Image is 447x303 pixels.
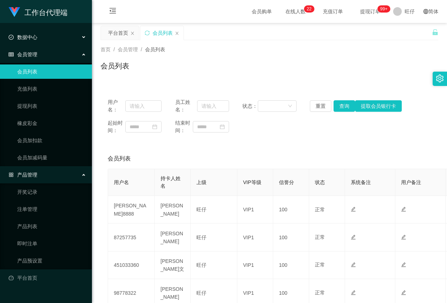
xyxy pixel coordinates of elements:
font: VIP1 [243,235,254,240]
font: 用户名： [108,99,118,112]
a: 图标：仪表板平台首页 [9,271,86,285]
font: 会员列表 [101,62,129,70]
font: 员工姓名： [175,99,190,112]
font: 98778322 [114,290,136,295]
font: [PERSON_NAME]8888 [114,203,146,216]
i: 图标: 全球 [423,9,428,14]
font: 正常 [315,290,325,295]
input: 请输入 [197,100,229,112]
font: 会员列表 [108,155,131,162]
a: 橡皮彩金 [17,116,86,130]
button: 提取会员银行卡 [355,100,402,112]
font: 会员购单 [252,9,272,14]
i: 图标：编辑 [401,262,406,267]
font: 首页 [101,47,111,52]
font: 在线人数 [285,9,306,14]
p: 2 [307,5,309,13]
font: 旺仔 [196,290,206,295]
font: VIP1 [243,262,254,268]
font: 100 [279,235,287,240]
i: 图标： 关闭 [130,31,135,35]
font: 451033360 [114,262,139,268]
font: 会员列表 [145,47,165,52]
input: 请输入 [125,100,162,112]
a: 产品预设置 [17,254,86,268]
button: 重置 [310,100,331,112]
a: 即时注单 [17,236,86,251]
font: 100 [279,290,287,295]
font: 用户备注 [401,179,421,185]
font: 旺仔 [405,9,415,14]
font: 会员列表 [153,30,173,36]
i: 图标：编辑 [351,207,356,212]
i: 图标：编辑 [401,290,406,295]
font: 2 [309,6,312,11]
font: / [141,47,142,52]
i: 图标： 解锁 [432,29,438,35]
a: 开奖记录 [17,185,86,199]
i: 图标：编辑 [351,235,356,240]
font: 上级 [196,179,206,185]
button: 查询 [334,100,355,112]
font: 结束时间： [175,120,190,133]
a: 工作台代理端 [9,9,67,14]
i: 图标：日历 [220,124,225,129]
i: 图标： 关闭 [175,31,179,35]
font: 100 [279,207,287,212]
font: [PERSON_NAME] [160,231,183,244]
font: 会员管理 [118,47,138,52]
font: VIP等级 [243,179,261,185]
font: 状态： [242,103,257,109]
font: 持卡人姓名 [160,175,181,189]
font: 99+ [380,6,387,11]
font: 会员管理 [17,52,37,57]
a: 会员列表 [17,64,86,79]
i: 图标：编辑 [401,207,406,212]
font: 正常 [315,234,325,240]
font: 数据中心 [17,34,37,40]
font: VIP1 [243,207,254,212]
img: logo.9652507e.png [9,7,20,17]
a: 充值列表 [17,82,86,96]
i: 图标：编辑 [351,290,356,295]
font: 起始时间： [108,120,123,133]
i: 图标: 菜单折叠 [101,0,125,23]
font: 信誉分 [279,179,294,185]
a: 提现列表 [17,99,86,113]
font: 正常 [315,207,325,212]
font: 状态 [315,179,325,185]
font: 产品管理 [17,172,37,178]
font: 旺仔 [196,235,206,240]
font: 平台首页 [108,30,128,36]
i: 图标：编辑 [351,262,356,267]
font: 充值订单 [323,9,343,14]
sup: 982 [377,5,390,13]
i: 图标: appstore-o [9,172,14,177]
i: 图标： 表格 [9,52,14,57]
font: / [113,47,115,52]
a: 会员加减码量 [17,150,86,165]
a: 产品列表 [17,219,86,234]
font: VIP1 [243,290,254,295]
font: [PERSON_NAME] [160,286,183,299]
a: 注单管理 [17,202,86,216]
i: 图标： 下 [288,104,292,109]
font: [PERSON_NAME]文 [160,258,184,272]
font: 87257735 [114,235,136,240]
font: 简体 [428,9,438,14]
font: 系统备注 [351,179,371,185]
i: 图标：同步 [145,30,150,35]
font: 正常 [315,262,325,268]
font: 工作台代理端 [24,9,67,16]
i: 图标：编辑 [401,235,406,240]
sup: 22 [304,5,314,13]
font: [PERSON_NAME] [160,203,183,216]
font: 100 [279,262,287,268]
i: 图标：日历 [152,124,157,129]
font: 旺仔 [196,262,206,268]
i: 图标：设置 [436,74,444,82]
i: 图标: 检查-圆圈-o [9,35,14,40]
a: 会员加扣款 [17,133,86,148]
font: 提现订单 [360,9,380,14]
font: 旺仔 [196,207,206,212]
